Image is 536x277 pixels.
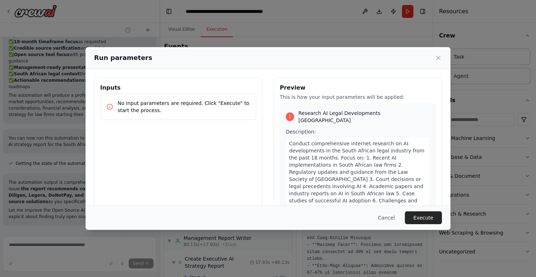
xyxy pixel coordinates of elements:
[280,84,436,92] h3: Preview
[286,129,316,135] span: Description:
[100,84,256,92] h3: Inputs
[372,211,401,224] button: Cancel
[280,94,436,101] p: This is how your input parameters will be applied:
[405,211,442,224] button: Execute
[298,110,430,124] span: Research AI Legal Developments [GEOGRAPHIC_DATA]
[94,53,152,63] h2: Run parameters
[286,112,294,121] div: 1
[118,100,250,114] p: No input parameters are required. Click "Execute" to start the process.
[289,141,424,261] span: Conduct comprehensive internet research on AI developments in the South African legal industry fr...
